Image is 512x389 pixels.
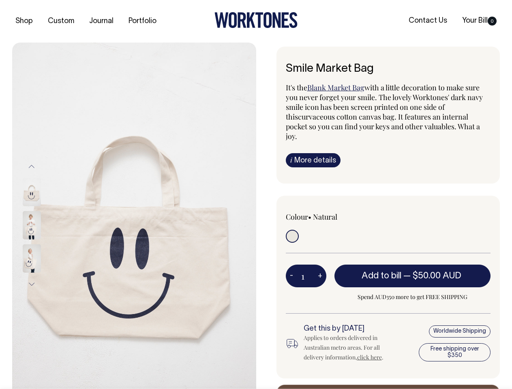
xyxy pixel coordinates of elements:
h6: Get this by [DATE] [304,325,397,333]
span: — [403,272,463,280]
a: Portfolio [125,15,160,28]
div: Applies to orders delivered in Australian metro areas. For all delivery information, . [304,333,397,362]
span: Spend AUD350 more to get FREE SHIPPING [334,292,491,302]
span: • [308,212,311,222]
div: Colour [286,212,368,222]
span: $50.00 AUD [413,272,461,280]
a: click here [357,353,382,361]
img: Smile Market Bag [23,211,41,239]
a: Your Bill0 [459,14,500,28]
span: Add to bill [362,272,401,280]
span: 0 [488,17,497,26]
a: Contact Us [405,14,450,28]
img: Smile Market Bag [23,244,41,273]
button: - [286,268,297,284]
label: Natural [313,212,337,222]
h6: Smile Market Bag [286,63,491,75]
a: iMore details [286,153,341,167]
a: Journal [86,15,117,28]
a: Blank Market Bag [307,83,364,92]
a: Shop [12,15,36,28]
button: Next [26,275,38,293]
button: + [314,268,326,284]
span: curvaceous cotton canvas bag. It features an internal pocket so you can find your keys and other ... [286,112,480,141]
a: Custom [45,15,77,28]
button: Add to bill —$50.00 AUD [334,265,491,287]
button: Previous [26,157,38,175]
p: It's the with a little decoration to make sure you never forget your smile. The lovely Worktones'... [286,83,491,141]
img: Smile Market Bag [23,178,41,206]
span: i [290,156,292,164]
